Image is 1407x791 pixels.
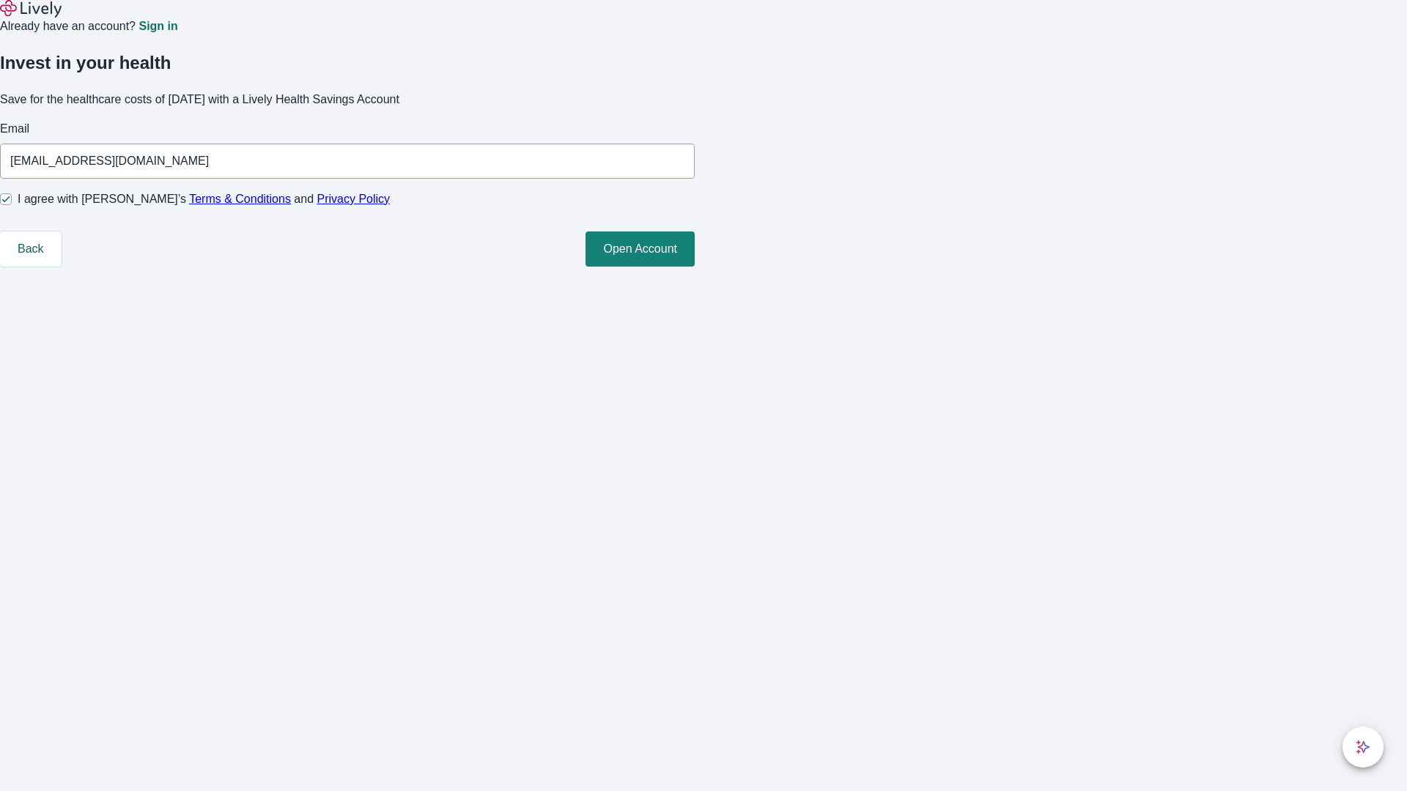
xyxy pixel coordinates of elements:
svg: Lively AI Assistant [1356,740,1370,754]
a: Terms & Conditions [189,193,291,205]
button: Open Account [586,231,695,267]
a: Privacy Policy [317,193,391,205]
button: chat [1343,727,1384,768]
span: I agree with [PERSON_NAME]’s and [18,190,390,208]
a: Sign in [139,21,177,32]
